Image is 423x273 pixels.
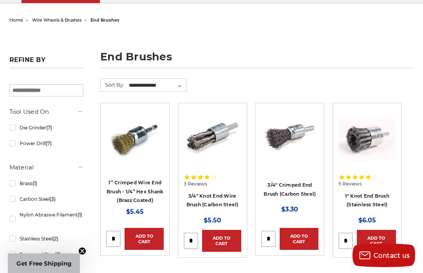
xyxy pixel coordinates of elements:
img: Knotted End Brush [338,109,396,166]
a: 1” Crimped Wire End Brush - 1/4” Hex Shank (Brass Coated) [107,180,164,203]
select: Sort By: [128,80,186,91]
span: 5 Reviews [338,182,362,186]
a: Add to Cart [280,228,319,250]
a: Nylon Abrasive Filament [9,208,84,230]
a: Tempered Steel [9,248,84,261]
a: Add to Cart [202,230,241,252]
button: Close teaser [78,247,86,255]
a: Add to Cart [125,228,164,250]
a: Stainless Steel [9,232,84,246]
a: Carbon Steel [9,192,84,206]
a: home [9,17,23,23]
a: 1" Knot End Brush (Stainless Steel) [345,193,389,208]
span: $6.05 [358,217,376,224]
span: $5.45 [126,208,144,215]
h5: Material [9,163,84,172]
a: 3/4" Crimped End Brush (Carbon Steel) [264,182,316,197]
span: 3 Reviews [184,182,207,186]
span: (7) [46,140,52,146]
span: (1) [33,180,37,186]
span: (2) [52,236,58,242]
button: Contact us [352,244,415,267]
a: Power Drill [9,136,84,150]
span: (1) [56,251,61,257]
label: Sort By: [101,79,124,91]
a: Die Grinder [9,121,84,135]
span: (7) [46,125,52,131]
img: Twist Knot End Brush [184,109,241,166]
a: wire wheels & brushes [32,17,81,23]
a: Add to Cart [357,230,396,252]
span: (1) [78,212,82,218]
h1: end brushes [100,51,414,68]
span: $3.30 [281,206,298,213]
span: end brushes [90,17,119,23]
span: Get Free Shipping [16,260,72,267]
span: Contact us [374,252,410,259]
h5: Tool Used On [9,107,84,116]
span: (3) [50,196,56,202]
a: 3/4" Knot End Wire Brush (Carbon Steel) [186,193,239,208]
div: Get Free ShippingClose teaser [8,253,80,273]
img: brass coated 1 inch end brush [106,109,164,166]
img: 3/4" Crimped End Brush (Carbon Steel) [261,109,319,166]
a: Brass [9,177,84,190]
h5: Refine by [9,56,84,68]
span: $5.50 [204,217,221,224]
